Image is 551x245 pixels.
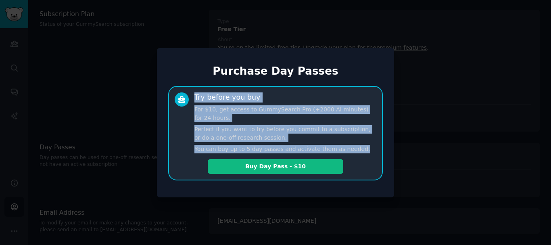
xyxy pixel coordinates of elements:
[194,92,260,103] div: Try before you buy
[194,125,376,142] p: Perfect if you want to try before you commit to a subscription, or do a one-off research session.
[168,65,383,78] h1: Purchase Day Passes
[194,105,376,122] p: For $10, get access to GummySearch Pro (+2000 AI minutes) for 24 hours.
[208,159,343,174] button: Buy Day Pass - $10
[194,145,376,153] p: You can buy up to 5 day passes and activate them as needed.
